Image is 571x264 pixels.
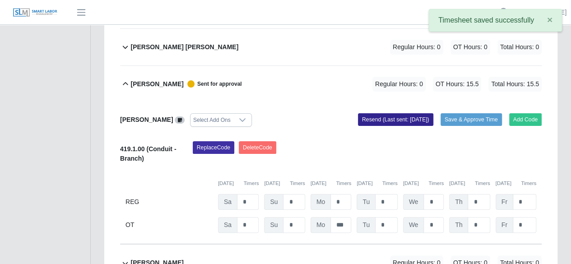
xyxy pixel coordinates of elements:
span: Th [449,194,468,210]
span: OT Hours: 0 [450,40,490,55]
span: Mo [311,194,331,210]
div: [DATE] [311,180,351,187]
div: REG [125,194,213,210]
a: View/Edit Notes [175,116,185,123]
button: Timers [475,180,490,187]
button: DeleteCode [239,141,276,154]
span: Fr [496,217,513,233]
div: [DATE] [218,180,259,187]
span: × [547,14,552,25]
button: [PERSON_NAME] Sent for approval Regular Hours: 0 OT Hours: 15.5 Total Hours: 15.5 [120,66,542,102]
button: Timers [428,180,444,187]
span: Regular Hours: 0 [372,77,426,92]
span: Su [264,194,283,210]
span: Su [264,217,283,233]
button: Add Code [509,113,542,126]
div: Select Add Ons [190,114,233,126]
button: Resend (Last sent: [DATE]) [358,113,433,126]
span: Sa [218,194,237,210]
b: [PERSON_NAME] [120,116,173,123]
span: Fr [496,194,513,210]
span: OT Hours: 15.5 [433,77,481,92]
b: 419.1.00 (Conduit - Branch) [120,145,176,162]
span: Total Hours: 15.5 [488,77,542,92]
div: Timesheet saved successfully [429,9,562,32]
div: [DATE] [403,180,444,187]
button: [PERSON_NAME] [PERSON_NAME] Regular Hours: 0 OT Hours: 0 Total Hours: 0 [120,29,542,65]
button: Timers [336,180,351,187]
span: Mo [311,217,331,233]
button: Timers [521,180,536,187]
a: [PERSON_NAME] [515,8,566,17]
button: Save & Approve Time [441,113,502,126]
img: SLM Logo [13,8,58,18]
div: [DATE] [264,180,305,187]
span: Th [449,217,468,233]
div: [DATE] [357,180,397,187]
span: We [403,194,424,210]
span: Total Hours: 0 [497,40,542,55]
span: Sa [218,217,237,233]
button: Timers [382,180,398,187]
span: Regular Hours: 0 [390,40,443,55]
span: We [403,217,424,233]
div: [DATE] [496,180,536,187]
span: Tu [357,194,376,210]
div: [DATE] [449,180,490,187]
span: Sent for approval [184,80,242,88]
button: Timers [290,180,305,187]
b: [PERSON_NAME] [PERSON_NAME] [130,42,238,52]
b: [PERSON_NAME] [130,79,183,89]
button: ReplaceCode [193,141,234,154]
span: Tu [357,217,376,233]
div: OT [125,217,213,233]
button: Timers [244,180,259,187]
